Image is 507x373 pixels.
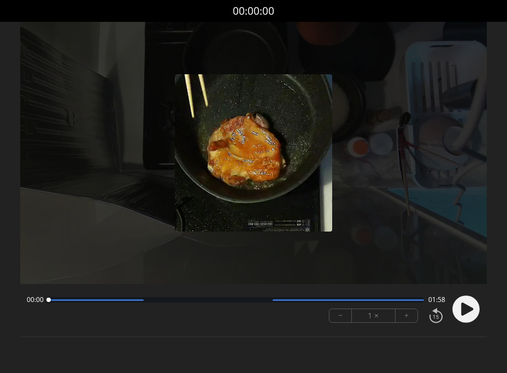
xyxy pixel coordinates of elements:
[175,74,332,232] img: Poster Image
[27,295,44,304] span: 00:00
[396,309,417,322] button: +
[428,295,445,304] span: 01:58
[329,309,352,322] button: −
[233,3,274,19] a: 00:00:00
[352,309,396,322] div: 1 ×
